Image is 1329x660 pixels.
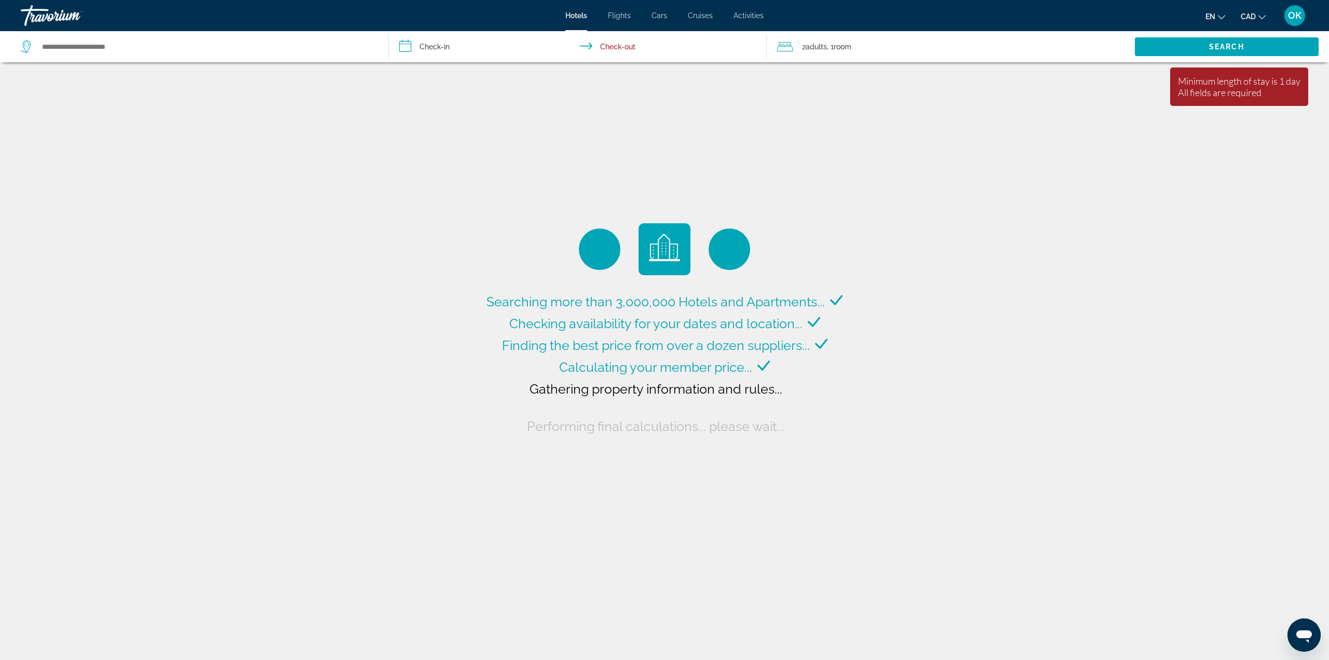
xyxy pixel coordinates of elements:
span: Finding the best price from over a dozen suppliers... [502,338,810,353]
button: Change language [1205,9,1225,24]
span: Adults [806,43,827,51]
div: All fields are required [1178,87,1300,98]
button: Travelers: 2 adults, 0 children [767,31,1135,62]
span: 2 [802,39,827,54]
span: Calculating your member price... [559,359,752,375]
a: Hotels [565,11,587,20]
span: CAD [1241,12,1256,21]
span: Searching more than 3,000,000 Hotels and Apartments... [486,294,825,309]
a: Flights [608,11,631,20]
span: Gathering property information and rules... [530,381,782,397]
button: User Menu [1281,5,1308,26]
a: Activities [734,11,764,20]
span: OK [1288,10,1301,21]
button: Change currency [1241,9,1266,24]
span: en [1205,12,1215,21]
a: Cruises [688,11,713,20]
span: Room [834,43,851,51]
span: Search [1209,43,1244,51]
a: Travorium [21,2,125,29]
iframe: Button to launch messaging window [1287,618,1321,652]
button: Search [1135,37,1319,56]
div: Minimum length of stay is 1 day [1178,75,1300,87]
span: Checking availability for your dates and location... [509,316,803,331]
span: Performing final calculations... please wait... [527,419,784,434]
button: Check in and out dates [389,31,767,62]
span: , 1 [827,39,851,54]
a: Cars [652,11,667,20]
